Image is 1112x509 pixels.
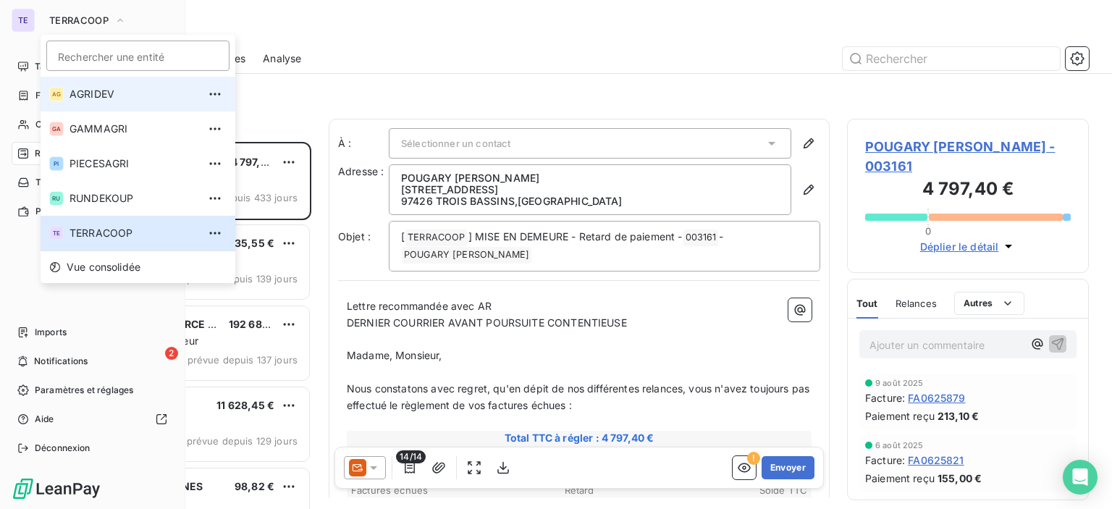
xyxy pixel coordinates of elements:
[349,445,809,458] span: Pénalités IFR : + 240,00 €
[69,87,198,101] span: AGRIDEV
[401,172,779,184] p: POUGARY [PERSON_NAME]
[405,230,467,246] span: TERRACOOP
[1063,460,1098,495] div: Open Intercom Messenger
[69,122,198,136] span: GAMMAGRI
[347,316,627,329] span: DERNIER COURRIER AVANT POURSUITE CONTENTIEUSE
[12,477,101,500] img: Logo LeanPay
[67,260,140,274] span: Vue consolidée
[49,14,109,26] span: TERRACOOP
[12,408,173,431] a: Aide
[401,195,779,207] p: 97426 TROIS BASSINS , [GEOGRAPHIC_DATA]
[347,349,442,361] span: Madame, Monsieur,
[216,399,274,411] span: 11 628,45 €
[49,191,64,206] div: RU
[69,142,311,509] div: grid
[185,192,298,203] span: prévue depuis 433 jours
[925,225,931,237] span: 0
[865,471,935,486] span: Paiement reçu
[920,239,999,254] span: Déplier le détail
[12,379,173,402] a: Paramètres et réglages
[235,480,274,492] span: 98,82 €
[683,230,719,246] span: 003161
[875,379,924,387] span: 9 août 2025
[187,273,298,285] span: prévue depuis 139 jours
[12,113,173,136] a: Clients
[12,55,173,78] a: Tableau de bord
[49,122,64,136] div: GA
[188,354,298,366] span: prévue depuis 137 jours
[34,355,88,368] span: Notifications
[231,156,284,168] span: 4 797,40 €
[762,456,814,479] button: Envoyer
[69,226,198,240] span: TERRACOOP
[916,238,1021,255] button: Déplier le détail
[396,450,426,463] span: 14/14
[338,230,371,243] span: Objet :
[46,41,229,71] input: placeholder
[12,171,173,194] a: Tâches
[35,442,90,455] span: Déconnexion
[12,200,173,223] a: Paiements
[908,390,965,405] span: FA0625879
[843,47,1060,70] input: Rechercher
[347,300,492,312] span: Lettre recommandée avec AR
[401,138,510,149] span: Sélectionner un contact
[401,230,405,243] span: [
[35,176,66,189] span: Tâches
[35,89,72,102] span: Factures
[503,483,654,498] th: Retard
[865,176,1071,205] h3: 4 797,40 €
[49,87,64,101] div: AG
[165,347,178,360] span: 2
[12,84,173,107] a: Factures
[12,9,35,32] div: TE
[35,60,102,73] span: Tableau de bord
[865,453,905,468] span: Facture :
[865,408,935,424] span: Paiement reçu
[69,156,198,171] span: PIECESAGRI
[35,205,80,218] span: Paiements
[908,453,964,468] span: FA0625821
[49,156,64,171] div: PI
[35,118,64,131] span: Clients
[350,483,502,498] th: Factures échues
[349,431,809,445] span: Total TTC à régler : 4 797,40 €
[214,237,274,249] span: 57 735,55 €
[875,441,924,450] span: 6 août 2025
[12,142,173,165] a: 74Relances
[35,326,67,339] span: Imports
[49,226,64,240] div: TE
[69,191,198,206] span: RUNDEKOUP
[954,292,1024,315] button: Autres
[938,471,982,486] span: 155,00 €
[338,136,389,151] label: À :
[229,318,292,330] span: 192 680,18 €
[865,137,1071,176] span: POUGARY [PERSON_NAME] - 003161
[402,247,531,264] span: POUGARY [PERSON_NAME]
[12,321,173,344] a: Imports
[187,435,298,447] span: prévue depuis 129 jours
[719,230,723,243] span: -
[263,51,301,66] span: Analyse
[657,483,808,498] th: Solde TTC
[338,165,384,177] span: Adresse :
[35,384,133,397] span: Paramètres et réglages
[856,298,878,309] span: Tout
[468,230,683,243] span: ] MISE EN DEMEURE - Retard de paiement -
[347,382,812,411] span: Nous constatons avec regret, qu'en dépit de nos différentes relances, vous n'avez toujours pas ef...
[35,413,54,426] span: Aide
[865,390,905,405] span: Facture :
[401,184,779,195] p: [STREET_ADDRESS]
[938,408,979,424] span: 213,10 €
[35,147,73,160] span: Relances
[896,298,937,309] span: Relances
